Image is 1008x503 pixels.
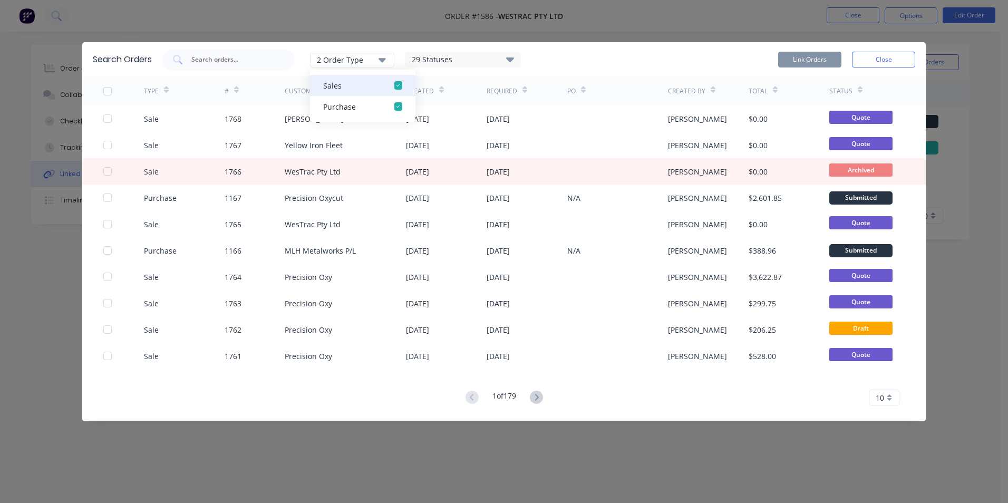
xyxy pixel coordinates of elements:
[310,52,394,67] button: 2 Order Type
[749,166,768,177] div: $0.00
[567,245,580,256] div: N/A
[406,219,429,230] div: [DATE]
[225,272,241,283] div: 1764
[829,163,893,177] span: Archived
[406,166,429,177] div: [DATE]
[668,245,727,256] div: [PERSON_NAME]
[406,86,434,96] div: Created
[567,192,580,204] div: N/A
[285,219,341,230] div: WesTrac Pty Ltd
[144,166,159,177] div: Sale
[225,140,241,151] div: 1767
[829,111,893,124] span: Quote
[749,245,776,256] div: $388.96
[829,216,893,229] span: Quote
[487,324,510,335] div: [DATE]
[567,86,576,96] div: PO
[225,86,229,96] div: #
[487,113,510,124] div: [DATE]
[225,324,241,335] div: 1762
[144,219,159,230] div: Sale
[829,269,893,282] span: Quote
[406,245,429,256] div: [DATE]
[749,113,768,124] div: $0.00
[285,272,332,283] div: Precision Oxy
[285,140,343,151] div: Yellow Iron Fleet
[829,86,852,96] div: Status
[323,80,384,91] div: Sales
[93,53,152,66] div: Search Orders
[405,54,520,65] div: 29 Statuses
[829,348,893,361] span: Quote
[225,298,241,309] div: 1763
[144,245,177,256] div: Purchase
[668,86,705,96] div: Created By
[749,192,782,204] div: $2,601.85
[668,192,727,204] div: [PERSON_NAME]
[487,219,510,230] div: [DATE]
[406,272,429,283] div: [DATE]
[829,191,893,205] div: Submitted
[225,113,241,124] div: 1768
[487,245,510,256] div: [DATE]
[749,298,776,309] div: $299.75
[668,351,727,362] div: [PERSON_NAME]
[225,245,241,256] div: 1166
[225,351,241,362] div: 1761
[285,351,332,362] div: Precision Oxy
[285,86,352,96] div: Customer / Supplier
[190,54,278,65] input: Search orders...
[487,166,510,177] div: [DATE]
[492,390,516,405] div: 1 of 179
[285,113,344,124] div: [PERSON_NAME]
[323,101,384,112] div: Purchase
[144,324,159,335] div: Sale
[406,113,429,124] div: [DATE]
[487,86,517,96] div: Required
[829,244,893,257] div: Submitted
[285,245,356,256] div: MLH Metalworks P/L
[487,351,510,362] div: [DATE]
[749,351,776,362] div: $528.00
[668,298,727,309] div: [PERSON_NAME]
[406,351,429,362] div: [DATE]
[285,166,341,177] div: WesTrac Pty Ltd
[225,166,241,177] div: 1766
[829,295,893,308] span: Quote
[144,113,159,124] div: Sale
[487,140,510,151] div: [DATE]
[749,140,768,151] div: $0.00
[285,298,332,309] div: Precision Oxy
[749,219,768,230] div: $0.00
[668,324,727,335] div: [PERSON_NAME]
[144,140,159,151] div: Sale
[749,324,776,335] div: $206.25
[144,192,177,204] div: Purchase
[144,298,159,309] div: Sale
[668,140,727,151] div: [PERSON_NAME]
[829,322,893,335] span: Draft
[778,52,841,67] button: Link Orders
[487,192,510,204] div: [DATE]
[317,54,387,65] div: 2 Order Type
[406,140,429,151] div: [DATE]
[487,272,510,283] div: [DATE]
[829,137,893,150] span: Quote
[285,324,332,335] div: Precision Oxy
[285,192,343,204] div: Precision Oxycut
[668,219,727,230] div: [PERSON_NAME]
[668,113,727,124] div: [PERSON_NAME]
[225,219,241,230] div: 1765
[487,298,510,309] div: [DATE]
[144,351,159,362] div: Sale
[225,192,241,204] div: 1167
[876,392,884,403] span: 10
[406,192,429,204] div: [DATE]
[406,324,429,335] div: [DATE]
[144,86,159,96] div: TYPE
[749,272,782,283] div: $3,622.87
[406,298,429,309] div: [DATE]
[668,166,727,177] div: [PERSON_NAME]
[668,272,727,283] div: [PERSON_NAME]
[749,86,768,96] div: Total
